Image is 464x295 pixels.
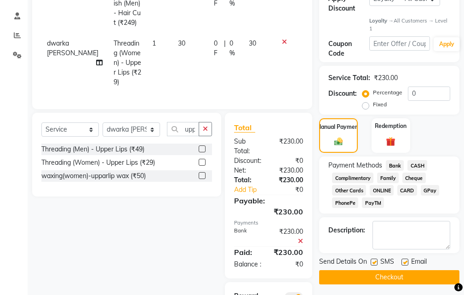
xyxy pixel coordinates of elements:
[402,173,426,183] span: Cheque
[434,37,460,51] button: Apply
[41,145,144,154] div: Threading (Men) - Upper Lips (₹49)
[269,137,310,156] div: ₹230.00
[227,175,269,185] div: Total:
[227,227,269,246] div: Bank
[386,160,404,171] span: Bank
[269,166,310,175] div: ₹230.00
[370,185,394,196] span: ONLINE
[362,197,384,208] span: PayTM
[377,173,399,183] span: Family
[328,161,382,170] span: Payment Methods
[369,17,394,24] strong: Loyalty →
[227,185,275,195] a: Add Tip
[41,158,155,168] div: Threading (Women) - Upper Lips (₹29)
[214,39,221,58] span: 0 F
[328,73,370,83] div: Service Total:
[167,122,199,136] input: Search or Scan
[227,156,269,166] div: Discount:
[421,185,440,196] span: GPay
[267,247,310,258] div: ₹230.00
[224,39,226,58] span: |
[328,89,357,98] div: Discount:
[227,260,269,269] div: Balance :
[114,39,141,86] span: Threading (Women) - Upper Lips (₹29)
[47,39,98,57] span: dwarka [PERSON_NAME]
[269,156,310,166] div: ₹0
[234,219,303,227] div: Payments
[319,270,459,284] button: Checkout
[249,39,256,47] span: 30
[332,197,358,208] span: PhonePe
[332,173,373,183] span: Complimentary
[369,17,450,33] div: All Customers → Level 1
[332,137,345,146] img: _cash.svg
[269,260,310,269] div: ₹0
[369,36,430,51] input: Enter Offer / Coupon Code
[397,185,417,196] span: CARD
[407,160,427,171] span: CASH
[229,39,238,58] span: 0 %
[269,227,310,246] div: ₹230.00
[383,136,398,147] img: _gift.svg
[332,185,366,196] span: Other Cards
[375,122,407,130] label: Redemption
[374,73,398,83] div: ₹230.00
[373,100,387,109] label: Fixed
[328,39,369,58] div: Coupon Code
[227,137,269,156] div: Sub Total:
[319,257,367,268] span: Send Details On
[178,39,185,47] span: 30
[234,123,255,133] span: Total
[269,175,310,185] div: ₹230.00
[41,171,146,181] div: waxing(women)-upparlip wax (₹50)
[227,206,310,217] div: ₹230.00
[316,123,361,131] label: Manual Payment
[152,39,156,47] span: 1
[227,247,267,258] div: Paid:
[328,226,365,235] div: Description:
[411,257,427,268] span: Email
[275,185,310,195] div: ₹0
[227,195,310,206] div: Payable:
[373,88,402,97] label: Percentage
[227,166,269,175] div: Net:
[380,257,394,268] span: SMS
